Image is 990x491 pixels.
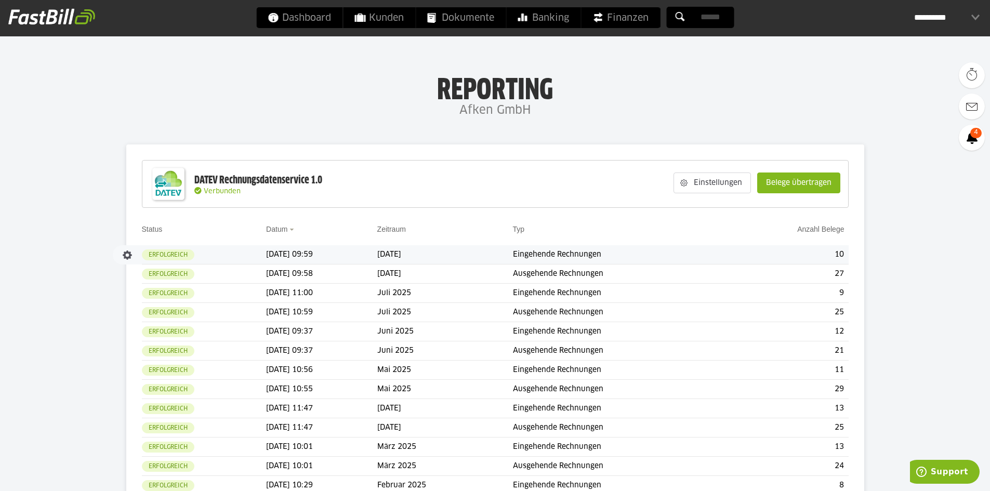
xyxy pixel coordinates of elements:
[959,125,985,151] a: 4
[513,303,728,322] td: Ausgehende Rechnungen
[518,7,569,28] span: Banking
[266,380,377,399] td: [DATE] 10:55
[266,284,377,303] td: [DATE] 11:00
[513,284,728,303] td: Eingehende Rechnungen
[266,245,377,264] td: [DATE] 09:59
[142,384,194,395] sl-badge: Erfolgreich
[727,418,848,437] td: 25
[266,341,377,361] td: [DATE] 09:37
[727,457,848,476] td: 24
[266,303,377,322] td: [DATE] 10:59
[727,437,848,457] td: 13
[142,307,194,318] sl-badge: Erfolgreich
[266,225,287,233] a: Datum
[142,422,194,433] sl-badge: Erfolgreich
[727,303,848,322] td: 25
[513,418,728,437] td: Ausgehende Rechnungen
[377,225,406,233] a: Zeitraum
[377,322,513,341] td: Juni 2025
[104,73,886,100] h1: Reporting
[513,399,728,418] td: Eingehende Rechnungen
[289,229,296,231] img: sort_desc.gif
[266,437,377,457] td: [DATE] 10:01
[256,7,342,28] a: Dashboard
[142,480,194,491] sl-badge: Erfolgreich
[377,245,513,264] td: [DATE]
[377,341,513,361] td: Juni 2025
[727,380,848,399] td: 29
[266,264,377,284] td: [DATE] 09:58
[377,380,513,399] td: Mai 2025
[266,457,377,476] td: [DATE] 10:01
[581,7,660,28] a: Finanzen
[142,249,194,260] sl-badge: Erfolgreich
[142,403,194,414] sl-badge: Erfolgreich
[142,326,194,337] sl-badge: Erfolgreich
[513,245,728,264] td: Eingehende Rechnungen
[513,361,728,380] td: Eingehende Rechnungen
[427,7,494,28] span: Dokumente
[506,7,580,28] a: Banking
[727,245,848,264] td: 10
[377,303,513,322] td: Juli 2025
[970,128,982,138] span: 4
[727,264,848,284] td: 27
[727,284,848,303] td: 9
[727,322,848,341] td: 12
[142,346,194,356] sl-badge: Erfolgreich
[727,399,848,418] td: 13
[910,460,980,486] iframe: Öffnet ein Widget, in dem Sie weitere Informationen finden
[513,380,728,399] td: Ausgehende Rechnungen
[674,172,751,193] sl-button: Einstellungen
[142,288,194,299] sl-badge: Erfolgreich
[142,269,194,280] sl-badge: Erfolgreich
[142,225,163,233] a: Status
[727,341,848,361] td: 21
[377,284,513,303] td: Juli 2025
[266,361,377,380] td: [DATE] 10:56
[343,7,415,28] a: Kunden
[142,365,194,376] sl-badge: Erfolgreich
[513,437,728,457] td: Eingehende Rechnungen
[266,418,377,437] td: [DATE] 11:47
[727,361,848,380] td: 11
[354,7,404,28] span: Kunden
[513,457,728,476] td: Ausgehende Rechnungen
[377,264,513,284] td: [DATE]
[194,174,322,187] div: DATEV Rechnungsdatenservice 1.0
[142,461,194,472] sl-badge: Erfolgreich
[513,264,728,284] td: Ausgehende Rechnungen
[416,7,506,28] a: Dokumente
[377,361,513,380] td: Mai 2025
[266,399,377,418] td: [DATE] 11:47
[377,457,513,476] td: März 2025
[797,225,844,233] a: Anzahl Belege
[513,322,728,341] td: Eingehende Rechnungen
[377,437,513,457] td: März 2025
[377,399,513,418] td: [DATE]
[204,188,241,195] span: Verbunden
[513,341,728,361] td: Ausgehende Rechnungen
[148,163,189,205] img: DATEV-Datenservice Logo
[513,225,525,233] a: Typ
[592,7,649,28] span: Finanzen
[757,172,840,193] sl-button: Belege übertragen
[142,442,194,453] sl-badge: Erfolgreich
[268,7,331,28] span: Dashboard
[8,8,95,25] img: fastbill_logo_white.png
[266,322,377,341] td: [DATE] 09:37
[377,418,513,437] td: [DATE]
